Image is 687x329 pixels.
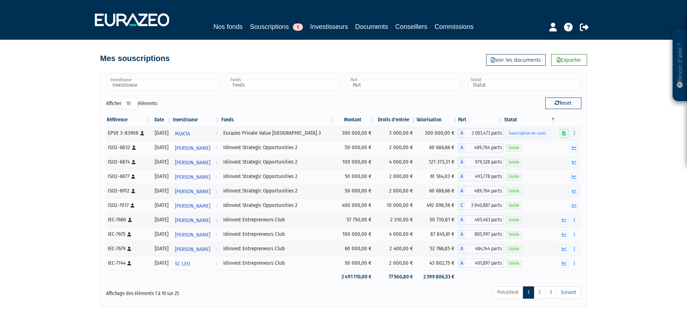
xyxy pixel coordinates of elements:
[417,114,458,126] th: Valorisation: activer pour trier la colonne par ordre croissant
[108,230,149,238] div: IEC-7675
[375,169,417,184] td: 2 000,00 €
[293,23,303,31] span: 1
[154,187,169,195] div: [DATE]
[154,144,169,151] div: [DATE]
[335,184,375,198] td: 50 000,00 €
[223,245,333,252] div: Idinvest Entrepreneurs Club
[523,286,534,299] a: 1
[154,129,169,137] div: [DATE]
[335,227,375,242] td: 100 000,00 €
[151,114,172,126] th: Date: activer pour trier la colonne par ordre croissant
[106,286,298,297] div: Affichage des éléments 1 à 10 sur 25
[108,144,149,151] div: ISO2-6832
[506,246,522,252] span: Valide
[458,244,465,254] span: A
[172,126,221,140] a: MUKTA
[223,129,333,137] div: Eurazeo Private Value [GEOGRAPHIC_DATA] 3
[458,201,465,210] span: C
[122,98,138,110] select: Afficheréléments
[108,187,149,195] div: ISO2-6912
[375,126,417,140] td: 3 000,00 €
[417,256,458,270] td: 43 802,75 €
[175,156,210,169] span: [PERSON_NAME]
[108,259,149,267] div: IEC-7744
[335,140,375,155] td: 50 000,00 €
[172,198,221,213] a: [PERSON_NAME]
[375,140,417,155] td: 2 000,00 €
[335,198,375,213] td: 400 000,00 €
[215,228,218,242] i: Voir l'investisseur
[108,173,149,180] div: ISO2-6877
[458,143,465,152] span: A
[417,242,458,256] td: 52 766,85 €
[375,213,417,227] td: 2 310,00 €
[417,198,458,213] td: 492 098,56 €
[458,259,503,268] div: A - Idinvest Entrepreneurs Club
[556,286,581,299] a: Suivant
[108,216,149,224] div: IEC-7660
[458,186,503,196] div: A - Idinvest Strategic Opportunities 2
[175,127,190,140] span: MUKTA
[417,184,458,198] td: 60 686,66 €
[458,114,503,126] th: Part: activer pour trier la colonne par ordre croissant
[435,22,474,32] a: Commissions
[175,243,210,256] span: [PERSON_NAME]
[154,259,169,267] div: [DATE]
[458,259,465,268] span: A
[175,199,210,213] span: [PERSON_NAME]
[551,54,587,66] a: Exporter
[128,218,132,222] i: [Français] Personne physique
[417,270,458,283] td: 2 399 806,53 €
[375,270,417,283] td: 77 560,80 €
[335,126,375,140] td: 300 000,00 €
[417,155,458,169] td: 121 373,31 €
[223,158,333,166] div: Idinvest Strategic Opportunities 2
[465,230,503,239] span: 805,997 parts
[172,256,221,270] a: SC LEO
[172,242,221,256] a: [PERSON_NAME]
[458,215,465,225] span: A
[375,114,417,126] th: Droits d'entrée: activer pour trier la colonne par ordre croissant
[506,217,522,224] span: Valide
[140,131,144,135] i: [Français] Personne physique
[375,198,417,213] td: 10 000,00 €
[223,144,333,151] div: Idinvest Strategic Opportunities 2
[175,257,190,270] span: SC LEO
[215,199,218,213] i: Voir l'investisseur
[458,186,465,196] span: A
[132,160,136,164] i: [Français] Personne physique
[172,140,221,155] a: [PERSON_NAME]
[465,172,503,181] span: 493,778 parts
[335,213,375,227] td: 57 750,00 €
[465,157,503,167] span: 979,528 parts
[417,126,458,140] td: 300 000,00 €
[458,143,503,152] div: A - Idinvest Strategic Opportunities 2
[458,201,503,210] div: C - Idinvest Strategic Opportunities 2
[223,216,333,224] div: Idinvest Entrepreneurs Club
[221,114,335,126] th: Fonds: activer pour trier la colonne par ordre croissant
[154,202,169,209] div: [DATE]
[154,216,169,224] div: [DATE]
[506,130,549,137] span: Souscription en cours
[375,184,417,198] td: 2 000,00 €
[375,227,417,242] td: 4 000,00 €
[175,142,210,155] span: [PERSON_NAME]
[223,187,333,195] div: Idinvest Strategic Opportunities 2
[215,127,218,140] i: Voir l'investisseur
[355,22,388,32] a: Documents
[545,286,556,299] a: 3
[465,215,503,225] span: 465,463 parts
[106,98,157,110] label: Afficher éléments
[108,129,149,137] div: EPVE 3-83908
[335,270,375,283] td: 2 491 110,00 €
[175,214,210,227] span: [PERSON_NAME]
[100,54,170,63] h4: Mes souscriptions
[395,22,427,32] a: Conseillers
[465,201,503,210] span: 3 940,887 parts
[506,260,522,267] span: Valide
[506,231,522,238] span: Valide
[172,114,221,126] th: Investisseur: activer pour trier la colonne par ordre croissant
[375,155,417,169] td: 4 000,00 €
[458,230,503,239] div: A - Idinvest Entrepreneurs Club
[223,259,333,267] div: Idinvest Entrepreneurs Club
